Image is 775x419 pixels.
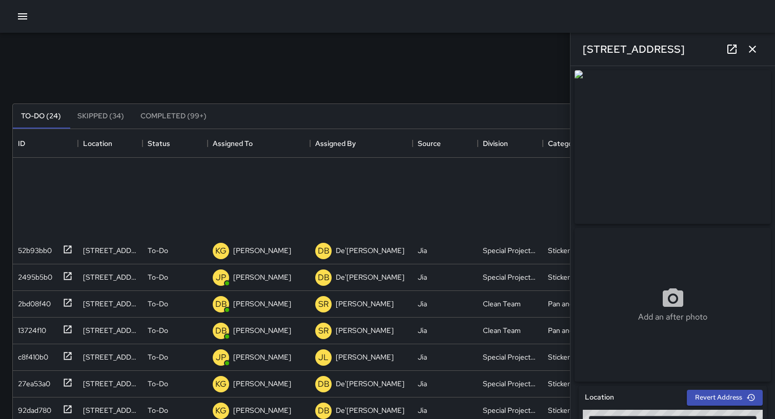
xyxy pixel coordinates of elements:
[14,401,51,415] div: 92dad780
[78,129,143,158] div: Location
[418,129,441,158] div: Source
[132,104,215,129] button: Completed (99+)
[14,268,52,282] div: 2495b5b0
[233,325,291,336] p: [PERSON_NAME]
[315,129,356,158] div: Assigned By
[548,325,603,336] div: Pan and Broom Block Faces
[336,272,404,282] p: De'[PERSON_NAME]
[548,352,599,362] div: Sticker Removal
[14,374,50,389] div: 27ea53a0
[233,245,291,256] p: [PERSON_NAME]
[83,379,138,389] div: 1 Mission Street
[318,351,329,364] p: JL
[14,241,52,256] div: 52b93bb0
[213,129,253,158] div: Assigned To
[548,245,599,256] div: Sticker Removal
[483,379,538,389] div: Special Projects Team
[83,129,112,158] div: Location
[483,325,521,336] div: Clean Team
[14,348,48,362] div: c8f410b0
[418,379,427,389] div: Jia
[83,299,138,309] div: 190 Spear Street
[336,405,404,415] p: De'[PERSON_NAME]
[14,295,51,309] div: 2bd08f40
[418,299,427,309] div: Jia
[483,299,521,309] div: Clean Team
[233,352,291,362] p: [PERSON_NAME]
[418,272,427,282] div: Jia
[142,129,208,158] div: Status
[478,129,543,158] div: Division
[13,104,69,129] button: To-Do (24)
[233,299,291,309] p: [PERSON_NAME]
[148,272,168,282] p: To-Do
[318,298,329,310] p: SR
[83,325,138,336] div: 124 Spear Street
[83,245,138,256] div: 53 Sutter Street
[336,299,394,309] p: [PERSON_NAME]
[483,405,538,415] div: Special Projects Team
[233,272,291,282] p: [PERSON_NAME]
[318,405,330,417] p: DB
[148,129,170,158] div: Status
[148,299,168,309] p: To-Do
[418,245,427,256] div: Jia
[233,405,291,415] p: [PERSON_NAME]
[83,352,138,362] div: 83 Mission Street
[233,379,291,389] p: [PERSON_NAME]
[483,272,538,282] div: Special Projects Team
[216,351,226,364] p: JP
[548,129,579,158] div: Category
[69,104,132,129] button: Skipped (34)
[148,245,168,256] p: To-Do
[413,129,478,158] div: Source
[318,378,330,390] p: DB
[418,405,427,415] div: Jia
[14,321,46,336] div: 13724f10
[208,129,310,158] div: Assigned To
[418,325,427,336] div: Jia
[13,129,78,158] div: ID
[336,325,394,336] p: [PERSON_NAME]
[18,129,25,158] div: ID
[215,298,227,310] p: DB
[310,129,413,158] div: Assigned By
[215,325,227,337] p: DB
[148,352,168,362] p: To-Do
[336,245,404,256] p: De'[PERSON_NAME]
[548,299,603,309] div: Pan and Broom Block Faces
[318,245,330,257] p: DB
[83,272,138,282] div: 444 Market Street
[216,271,226,284] p: JP
[548,379,599,389] div: Sticker Removal
[483,352,538,362] div: Special Projects Team
[215,245,227,257] p: KG
[83,405,138,415] div: 201 Steuart Street
[215,405,227,417] p: KG
[336,352,394,362] p: [PERSON_NAME]
[318,271,330,284] p: DB
[548,272,599,282] div: Sticker Removal
[148,405,168,415] p: To-Do
[483,245,538,256] div: Special Projects Team
[148,325,168,336] p: To-Do
[215,378,227,390] p: KG
[418,352,427,362] div: Jia
[148,379,168,389] p: To-Do
[483,129,508,158] div: Division
[548,405,599,415] div: Sticker Removal
[336,379,404,389] p: De'[PERSON_NAME]
[318,325,329,337] p: SR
